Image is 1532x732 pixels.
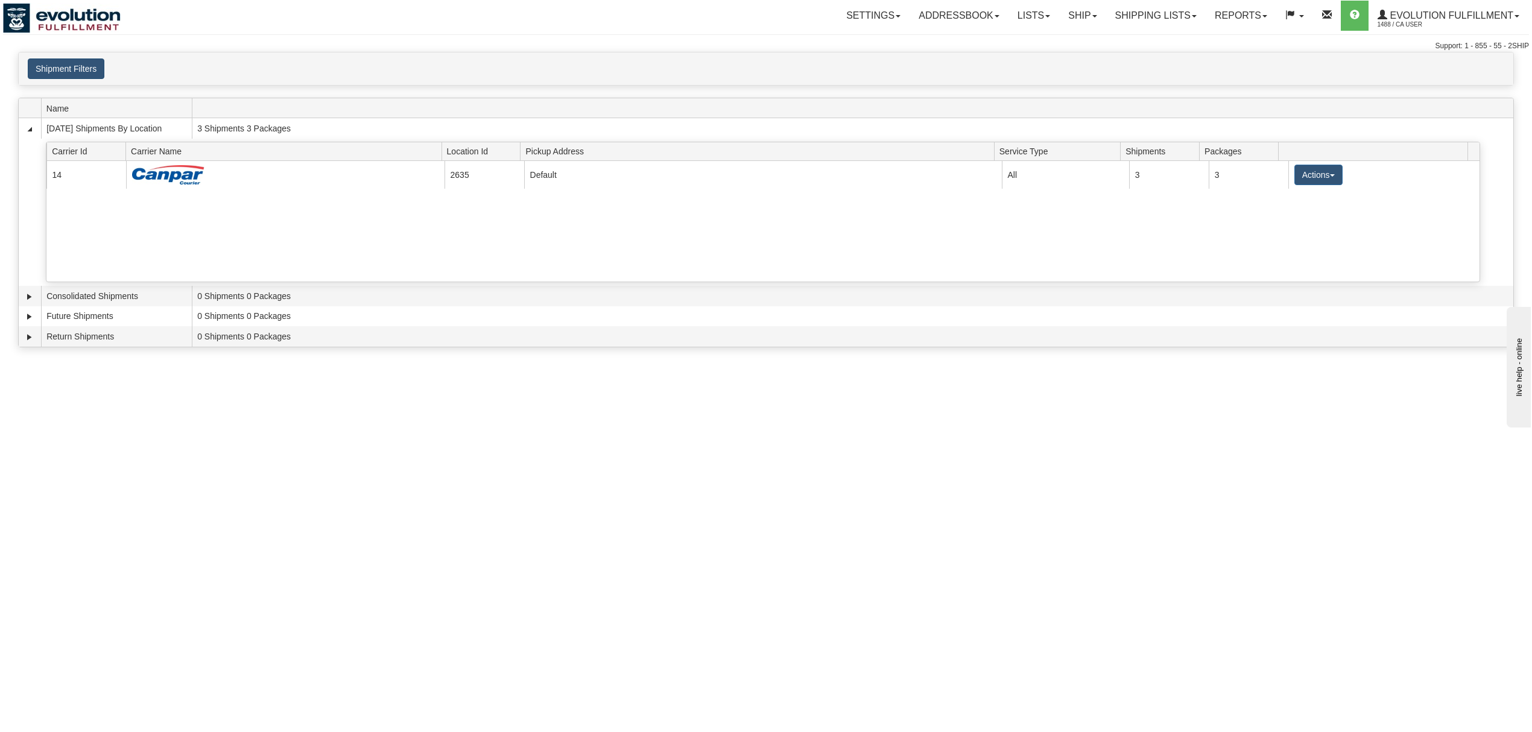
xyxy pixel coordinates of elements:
[52,142,125,160] span: Carrier Id
[9,10,112,19] div: live help - online
[3,3,121,33] img: logo1488.jpg
[41,286,192,306] td: Consolidated Shipments
[1059,1,1106,31] a: Ship
[41,118,192,139] td: [DATE] Shipments By Location
[447,142,521,160] span: Location Id
[1129,161,1209,188] td: 3
[192,286,1513,306] td: 0 Shipments 0 Packages
[837,1,910,31] a: Settings
[1378,19,1468,31] span: 1488 / CA User
[1369,1,1528,31] a: Evolution Fulfillment 1488 / CA User
[1504,304,1531,428] iframe: chat widget
[1206,1,1276,31] a: Reports
[192,118,1513,139] td: 3 Shipments 3 Packages
[46,161,126,188] td: 14
[24,331,36,343] a: Expand
[1204,142,1278,160] span: Packages
[131,142,442,160] span: Carrier Name
[1106,1,1206,31] a: Shipping lists
[132,165,204,185] img: Canpar
[192,306,1513,327] td: 0 Shipments 0 Packages
[1008,1,1059,31] a: Lists
[24,311,36,323] a: Expand
[24,123,36,135] a: Collapse
[1387,10,1513,21] span: Evolution Fulfillment
[910,1,1008,31] a: Addressbook
[28,58,104,79] button: Shipment Filters
[1002,161,1129,188] td: All
[41,326,192,347] td: Return Shipments
[1294,165,1343,185] button: Actions
[41,306,192,327] td: Future Shipments
[46,99,192,118] span: Name
[999,142,1121,160] span: Service Type
[445,161,524,188] td: 2635
[1125,142,1199,160] span: Shipments
[3,41,1529,51] div: Support: 1 - 855 - 55 - 2SHIP
[525,142,994,160] span: Pickup Address
[24,291,36,303] a: Expand
[192,326,1513,347] td: 0 Shipments 0 Packages
[1209,161,1288,188] td: 3
[524,161,1002,188] td: Default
